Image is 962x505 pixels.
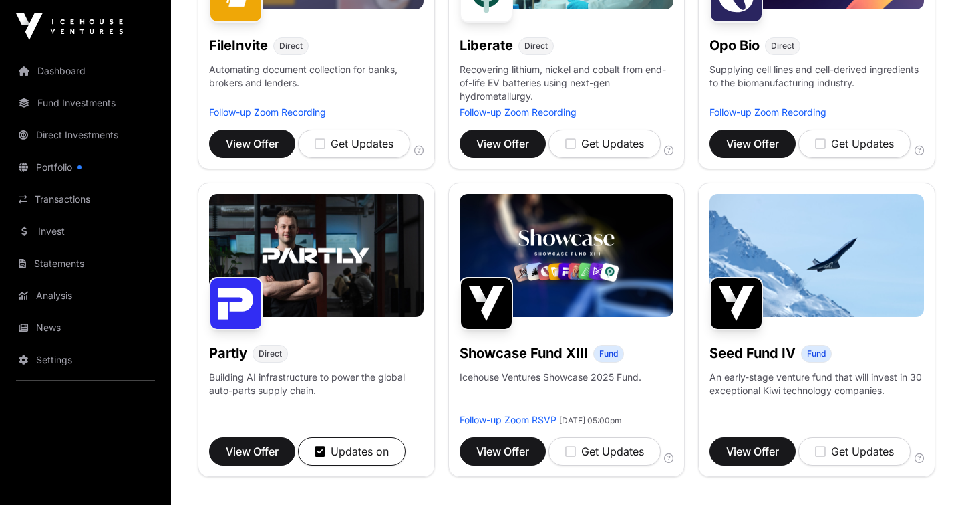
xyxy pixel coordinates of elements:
[709,344,796,363] h1: Seed Fund IV
[460,437,546,466] button: View Offer
[11,120,160,150] a: Direct Investments
[209,277,263,330] img: Partly
[460,194,674,317] img: Showcase-Fund-Banner-1.jpg
[524,41,548,52] span: Direct
[11,88,160,118] a: Fund Investments
[11,56,160,86] a: Dashboard
[279,41,303,52] span: Direct
[209,371,424,413] p: Building AI infrastructure to power the global auto-parts supply chain.
[16,13,123,40] img: Icehouse Ventures Logo
[460,277,513,330] img: Showcase Fund XIII
[559,415,622,425] span: [DATE] 05:00pm
[548,437,661,466] button: Get Updates
[209,437,295,466] button: View Offer
[209,130,295,158] button: View Offer
[798,130,911,158] button: Get Updates
[709,36,760,55] h1: Opo Bio
[726,443,779,460] span: View Offer
[709,130,796,158] button: View Offer
[709,437,796,466] button: View Offer
[259,348,282,359] span: Direct
[460,36,513,55] h1: Liberate
[798,437,911,466] button: Get Updates
[11,249,160,278] a: Statements
[298,130,410,158] button: Get Updates
[11,345,160,375] a: Settings
[709,63,924,90] p: Supplying cell lines and cell-derived ingredients to the biomanufacturing industry.
[209,194,424,317] img: Partly-Banner.jpg
[548,130,661,158] button: Get Updates
[771,41,794,52] span: Direct
[815,136,894,152] div: Get Updates
[807,348,826,359] span: Fund
[709,371,924,397] p: An early-stage venture fund that will invest in 30 exceptional Kiwi technology companies.
[460,106,577,118] a: Follow-up Zoom Recording
[565,443,644,460] div: Get Updates
[315,136,393,152] div: Get Updates
[209,106,326,118] a: Follow-up Zoom Recording
[226,443,279,460] span: View Offer
[209,63,424,106] p: Automating document collection for banks, brokers and lenders.
[11,281,160,310] a: Analysis
[11,313,160,342] a: News
[476,443,529,460] span: View Offer
[11,185,160,214] a: Transactions
[315,443,389,460] div: Updates on
[895,441,962,505] iframe: Chat Widget
[11,153,160,182] a: Portfolio
[298,437,406,466] button: Updates on
[209,36,268,55] h1: FileInvite
[460,130,546,158] button: View Offer
[460,414,556,425] a: Follow-up Zoom RSVP
[460,344,588,363] h1: Showcase Fund XIII
[709,194,924,317] img: image-1600x800.jpg
[209,344,247,363] h1: Partly
[460,63,674,106] p: Recovering lithium, nickel and cobalt from end-of-life EV batteries using next-gen hydrometallurgy.
[460,371,641,384] p: Icehouse Ventures Showcase 2025 Fund.
[11,217,160,246] a: Invest
[815,443,894,460] div: Get Updates
[709,277,763,330] img: Seed Fund IV
[726,136,779,152] span: View Offer
[599,348,618,359] span: Fund
[476,136,529,152] span: View Offer
[226,136,279,152] span: View Offer
[709,106,826,118] a: Follow-up Zoom Recording
[565,136,644,152] div: Get Updates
